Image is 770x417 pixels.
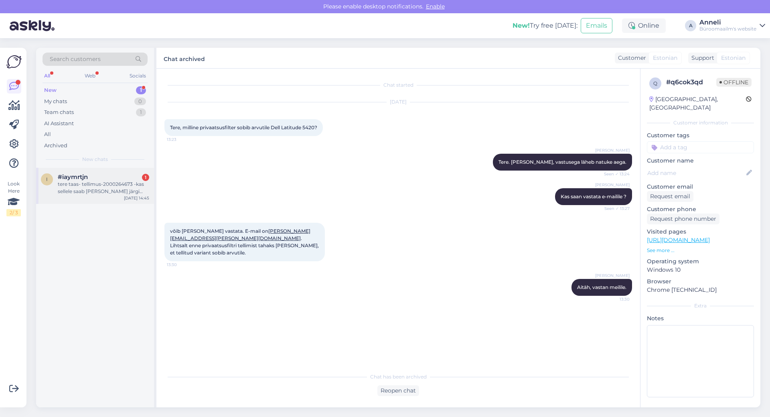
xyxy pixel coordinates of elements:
[170,124,317,130] span: Tere, milline privaatsusfilter sobib arvutile Dell Latitude 5420?
[581,18,612,33] button: Emails
[647,228,754,236] p: Visited pages
[164,98,632,106] div: [DATE]
[647,141,754,153] input: Add a tag
[615,54,646,62] div: Customer
[647,266,754,274] p: Windows 10
[167,136,197,142] span: 13:23
[600,205,630,212] span: Seen ✓ 13:27
[647,277,754,286] p: Browser
[595,273,630,279] span: [PERSON_NAME]
[647,157,754,165] p: Customer name
[699,26,756,32] div: Büroomaailm's website
[649,95,746,112] div: [GEOGRAPHIC_DATA], [GEOGRAPHIC_DATA]
[647,257,754,266] p: Operating system
[136,86,146,94] div: 1
[647,314,754,323] p: Notes
[595,147,630,153] span: [PERSON_NAME]
[647,236,710,244] a: [URL][DOMAIN_NAME]
[513,22,530,29] b: New!
[647,191,693,202] div: Request email
[377,385,419,396] div: Reopen chat
[167,262,197,268] span: 13:30
[170,228,320,256] span: võib [PERSON_NAME] vastata. E-mail on . Lihtsalt enne privaatsusfiltri tellimist tahaks [PERSON_N...
[43,71,52,81] div: All
[716,78,752,87] span: Offline
[142,174,149,181] div: 1
[58,173,88,181] span: #iaymrtjn
[370,373,427,380] span: Chat has been archived
[647,205,754,214] p: Customer phone
[6,54,22,69] img: Askly Logo
[647,286,754,294] p: Chrome [TECHNICAL_ID]
[498,159,626,165] span: Tere. [PERSON_NAME], vastusega läheb natuke aega.
[647,247,754,254] p: See more ...
[164,81,632,89] div: Chat started
[600,171,630,177] span: Seen ✓ 13:24
[44,98,67,106] div: My chats
[595,182,630,188] span: [PERSON_NAME]
[423,3,447,10] span: Enable
[561,193,626,199] span: Kas saan vastata e-mailile ?
[46,176,48,182] span: i
[699,19,765,32] a: AnneliBüroomaailm's website
[164,53,205,63] label: Chat archived
[688,54,714,62] div: Support
[647,119,754,126] div: Customer information
[699,19,756,26] div: Anneli
[600,296,630,302] span: 13:30
[44,86,57,94] div: New
[58,181,149,195] div: tere taas- tellimus-2000264673 -kas sellele saab [PERSON_NAME] järgi tulla?
[653,54,677,62] span: Estonian
[721,54,746,62] span: Estonian
[134,98,146,106] div: 0
[577,284,626,290] span: Aitäh, vastan meilile.
[6,209,21,216] div: 2 / 3
[622,18,666,33] div: Online
[124,195,149,201] div: [DATE] 14:45
[653,80,657,86] span: q
[82,156,108,163] span: New chats
[44,120,74,128] div: AI Assistant
[50,55,101,63] span: Search customers
[44,108,74,116] div: Team chats
[6,180,21,216] div: Look Here
[513,21,577,31] div: Try free [DATE]:
[44,130,51,138] div: All
[647,131,754,140] p: Customer tags
[647,183,754,191] p: Customer email
[647,169,745,177] input: Add name
[647,214,719,224] div: Request phone number
[83,71,97,81] div: Web
[666,77,716,87] div: # q6cok3qd
[685,20,696,31] div: A
[136,108,146,116] div: 1
[128,71,148,81] div: Socials
[647,302,754,309] div: Extra
[44,142,67,150] div: Archived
